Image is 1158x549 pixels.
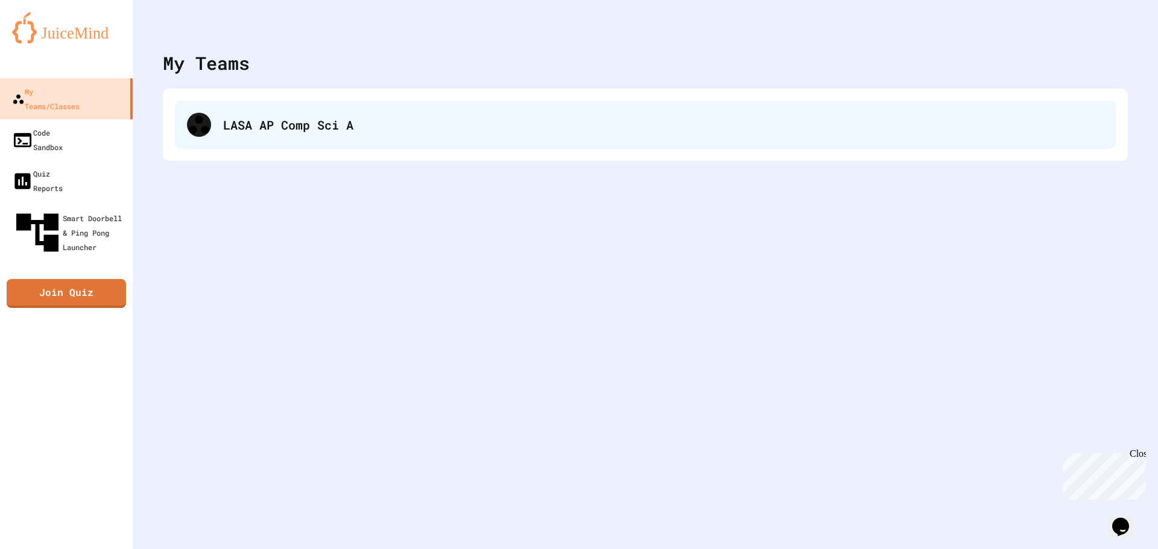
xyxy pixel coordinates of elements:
[12,125,63,154] div: Code Sandbox
[12,84,80,113] div: My Teams/Classes
[7,279,126,308] a: Join Quiz
[1107,501,1146,537] iframe: chat widget
[1058,448,1146,500] iframe: chat widget
[12,12,121,43] img: logo-orange.svg
[163,49,250,77] div: My Teams
[12,207,128,258] div: Smart Doorbell & Ping Pong Launcher
[223,116,1104,134] div: LASA AP Comp Sci A
[5,5,83,77] div: Chat with us now!Close
[175,101,1116,149] div: LASA AP Comp Sci A
[12,166,63,195] div: Quiz Reports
